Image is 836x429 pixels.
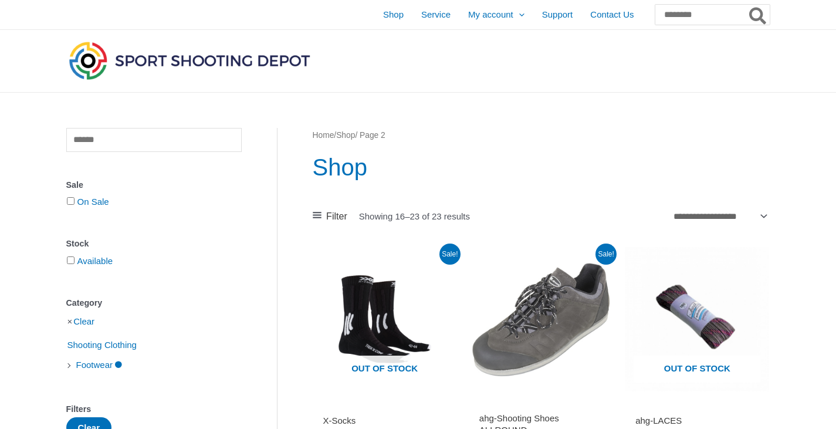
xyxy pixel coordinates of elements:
[66,401,242,418] div: Filters
[77,256,113,266] a: Available
[635,415,759,427] h2: ahg-LACES
[634,356,760,383] span: Out of stock
[323,398,446,413] iframe: Customer reviews powered by Trustpilot
[313,151,770,184] h1: Shop
[321,356,448,383] span: Out of stock
[625,247,769,391] a: Out of stock
[469,247,613,391] img: ahg-SHOOTING SHOES ALLROUND
[75,355,114,375] span: Footwear
[75,359,124,369] a: Footwear
[635,398,759,413] iframe: Customer reviews powered by Trustpilot
[326,208,347,225] span: Filter
[336,131,355,140] a: Shop
[669,207,770,225] select: Shop order
[73,316,94,326] a: Clear
[313,247,457,391] img: X-Socks
[66,295,242,312] div: Category
[66,177,242,194] div: Sale
[313,128,770,143] nav: Breadcrumb
[313,208,347,225] a: Filter
[479,398,603,413] iframe: Customer reviews powered by Trustpilot
[359,212,470,221] p: Showing 16–23 of 23 results
[625,247,769,391] img: ahg-LACES
[323,415,446,427] h2: X-Socks
[313,247,457,391] a: Out of stock
[67,197,75,205] input: On Sale
[595,244,617,265] span: Sale!
[313,131,334,140] a: Home
[66,235,242,252] div: Stock
[67,256,75,264] input: Available
[747,5,770,25] button: Search
[66,335,138,355] span: Shooting Clothing
[66,339,138,349] a: Shooting Clothing
[439,244,461,265] span: Sale!
[77,197,109,207] a: On Sale
[66,39,313,82] img: Sport Shooting Depot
